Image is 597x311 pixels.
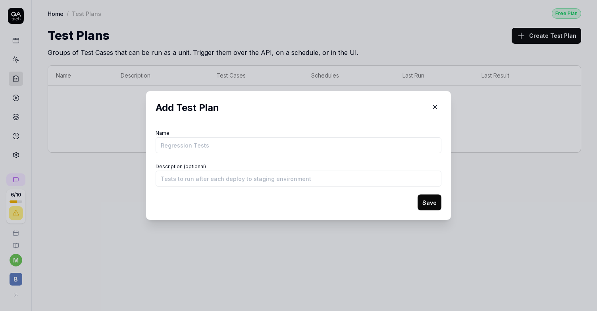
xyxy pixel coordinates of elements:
input: Regression Tests [156,137,441,153]
button: Save [418,194,441,210]
h2: Add Test Plan [156,101,441,115]
input: Tests to run after each deploy to staging environment [156,171,441,187]
label: Name [156,130,169,136]
label: Description (optional) [156,163,206,169]
button: Close Modal [429,101,441,113]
